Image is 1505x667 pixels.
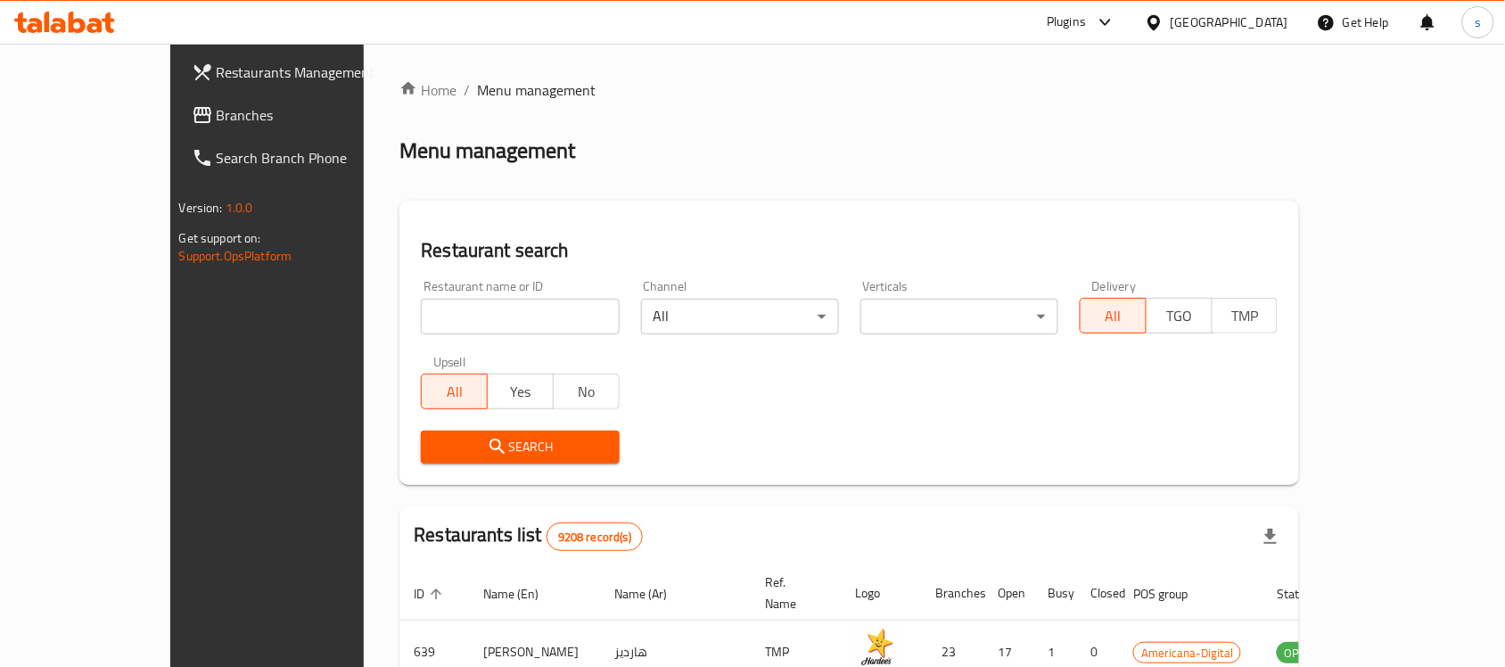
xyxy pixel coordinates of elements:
h2: Restaurants list [414,522,643,551]
li: / [464,79,470,101]
a: Search Branch Phone [177,136,422,179]
div: Total records count [547,523,643,551]
span: Status [1277,583,1335,605]
button: All [1080,298,1147,333]
a: Home [399,79,456,101]
button: TGO [1146,298,1213,333]
span: s [1475,12,1481,32]
span: TMP [1220,303,1271,329]
span: Search [435,436,604,458]
span: Name (Ar) [614,583,690,605]
th: Logo [841,566,921,621]
span: POS group [1133,583,1211,605]
span: No [561,379,613,405]
button: TMP [1212,298,1279,333]
span: Get support on: [179,226,261,250]
h2: Restaurant search [421,237,1278,264]
div: OPEN [1277,642,1320,663]
span: Restaurants Management [217,62,407,83]
span: Ref. Name [765,572,819,614]
button: Search [421,431,619,464]
button: Yes [487,374,554,409]
span: Search Branch Phone [217,147,407,169]
span: Yes [495,379,547,405]
span: Menu management [477,79,596,101]
span: Branches [217,104,407,126]
span: OPEN [1277,643,1320,663]
h2: Menu management [399,136,575,165]
span: Americana-Digital [1134,643,1240,663]
th: Branches [921,566,983,621]
span: 1.0.0 [226,196,253,219]
nav: breadcrumb [399,79,1299,101]
span: Name (En) [483,583,562,605]
span: 9208 record(s) [547,529,642,546]
span: Version: [179,196,223,219]
div: ​ [860,299,1058,334]
th: Busy [1033,566,1076,621]
div: All [641,299,839,334]
span: All [429,379,481,405]
label: Upsell [433,356,466,368]
input: Search for restaurant name or ID.. [421,299,619,334]
a: Support.OpsPlatform [179,244,292,268]
button: All [421,374,488,409]
div: [GEOGRAPHIC_DATA] [1171,12,1288,32]
button: No [553,374,620,409]
a: Restaurants Management [177,51,422,94]
span: ID [414,583,448,605]
div: Export file [1249,515,1292,558]
label: Delivery [1092,280,1137,292]
div: Plugins [1047,12,1086,33]
span: TGO [1154,303,1205,329]
a: Branches [177,94,422,136]
th: Open [983,566,1033,621]
th: Closed [1076,566,1119,621]
span: All [1088,303,1139,329]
